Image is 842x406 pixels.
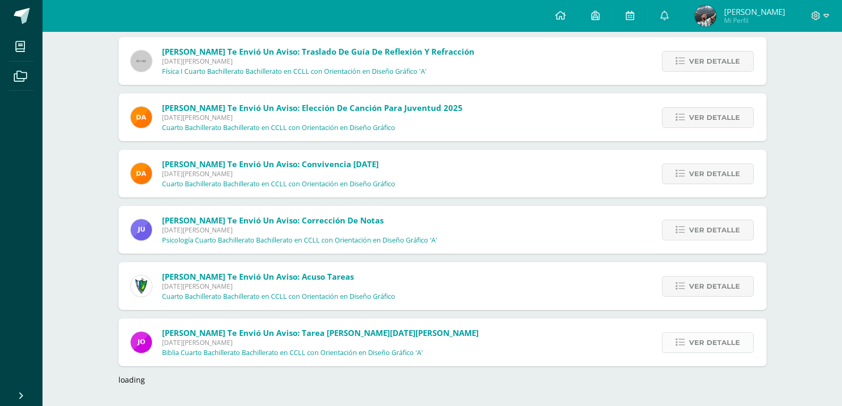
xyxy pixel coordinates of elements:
img: f9d34ca01e392badc01b6cd8c48cabbd.png [131,107,152,128]
img: 351adec5caf4b69f268ba34fe394f9e4.png [695,5,716,27]
span: [PERSON_NAME] te envió un aviso: Acuso tareas [162,271,354,282]
span: [DATE][PERSON_NAME] [162,338,479,347]
span: Ver detalle [689,164,740,184]
img: f9d34ca01e392badc01b6cd8c48cabbd.png [131,163,152,184]
img: 9f174a157161b4ddbe12118a61fed988.png [131,275,152,297]
img: 0261123e46d54018888246571527a9cf.png [131,219,152,240]
span: [PERSON_NAME] te envió un aviso: Traslado de Guía de Reflexión y refracción [162,46,474,57]
p: Cuarto Bachillerato Bachillerato en CCLL con Orientación en Diseño Gráfico [162,124,395,132]
p: Psicología Cuarto Bachillerato Bachillerato en CCLL con Orientación en Diseño Gráfico 'A' [162,236,437,245]
span: [DATE][PERSON_NAME] [162,169,395,178]
img: 6614adf7432e56e5c9e182f11abb21f1.png [131,332,152,353]
span: [PERSON_NAME] [724,6,785,17]
span: Ver detalle [689,220,740,240]
span: Ver detalle [689,277,740,296]
p: Cuarto Bachillerato Bachillerato en CCLL con Orientación en Diseño Gráfico [162,180,395,188]
span: [PERSON_NAME] te envió un aviso: Elección de canción para Juventud 2025 [162,102,463,113]
img: 60x60 [131,50,152,72]
span: Ver detalle [689,51,740,71]
span: [PERSON_NAME] te envió un aviso: Tarea [PERSON_NAME][DATE][PERSON_NAME] [162,327,479,338]
p: Física I Cuarto Bachillerato Bachillerato en CCLL con Orientación en Diseño Gráfico 'A' [162,67,427,76]
span: [DATE][PERSON_NAME] [162,57,474,66]
span: [PERSON_NAME] te envió un aviso: Corrección de notas [162,215,384,226]
span: Ver detalle [689,333,740,352]
p: Biblia Cuarto Bachillerato Bachillerato en CCLL con Orientación en Diseño Gráfico 'A' [162,349,423,357]
p: Cuarto Bachillerato Bachillerato en CCLL con Orientación en Diseño Gráfico [162,292,395,301]
span: [DATE][PERSON_NAME] [162,226,437,235]
span: [PERSON_NAME] te envió un aviso: Convivencia [DATE] [162,159,379,169]
span: Ver detalle [689,108,740,127]
span: [DATE][PERSON_NAME] [162,282,395,291]
span: Mi Perfil [724,16,785,25]
div: loading [118,375,767,385]
span: [DATE][PERSON_NAME] [162,113,463,122]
